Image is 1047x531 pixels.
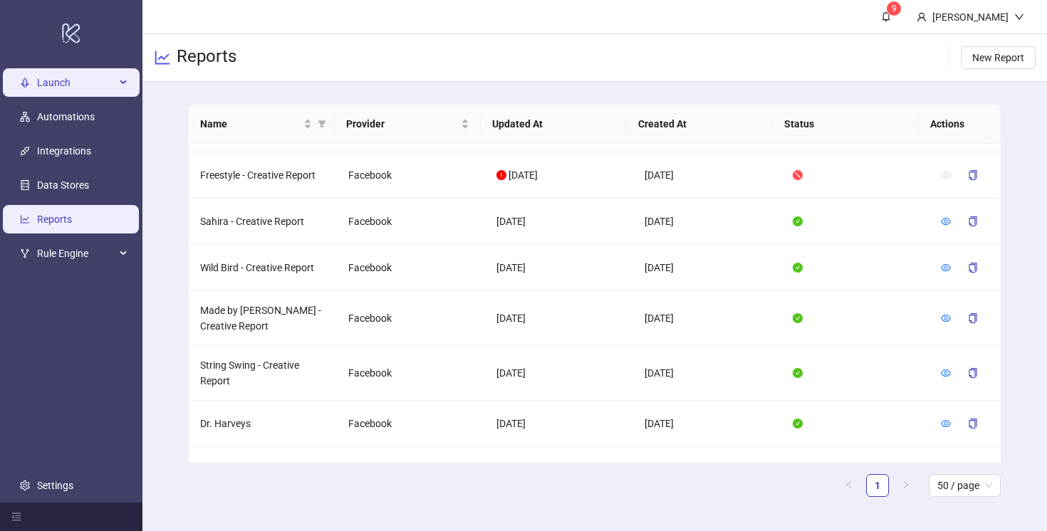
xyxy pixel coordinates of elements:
span: filter [318,120,326,128]
h3: Reports [177,46,236,70]
button: right [895,474,917,497]
div: [PERSON_NAME] [927,9,1014,25]
span: Name [200,116,301,132]
span: line-chart [154,49,171,66]
span: fork [20,248,30,258]
span: copy [968,263,978,273]
td: Sahira - Creative Report [189,199,337,245]
a: eye [941,216,951,227]
td: [DATE] [485,291,633,346]
span: copy [968,313,978,323]
span: exclamation-circle [496,170,506,180]
li: Next Page [895,474,917,497]
span: right [902,480,910,489]
span: 9 [892,4,897,14]
button: copy [957,362,989,384]
span: copy [968,216,978,226]
span: check-circle [793,419,803,429]
td: [DATE] [633,291,781,346]
button: copy [957,256,989,279]
td: [DATE] [485,401,633,447]
span: user [917,12,927,22]
td: [DATE] [485,346,633,401]
a: Data Stores [37,179,89,191]
button: copy [957,164,989,186]
td: Made by [PERSON_NAME] - Creative Report [189,291,337,346]
td: String Swing - Creative Report [189,346,337,401]
a: 1 [867,475,888,496]
a: Automations [37,111,95,122]
td: [DATE] [485,199,633,245]
span: down [1014,12,1024,22]
span: 50 / page [937,475,992,496]
span: stop [793,170,803,180]
span: copy [968,368,978,378]
td: [DATE] [633,346,781,401]
span: Provider [346,116,458,132]
span: New Report [972,52,1024,63]
span: copy [968,419,978,429]
a: Settings [37,480,73,491]
td: Dr. Harveys [189,401,337,447]
span: filter [315,113,329,135]
td: Facebook [337,401,485,447]
td: [DATE] [485,245,633,291]
sup: 9 [887,1,901,16]
button: New Report [961,46,1036,69]
td: Facebook [337,152,485,199]
span: left [845,480,853,489]
span: eye [941,216,951,226]
td: [DATE] [633,199,781,245]
a: eye [941,312,951,324]
td: [DATE] [633,245,781,291]
td: Facebook [337,447,485,493]
span: menu-fold [11,512,21,522]
td: Facebook [337,245,485,291]
td: Sahira - Creative Report [189,447,337,493]
span: eye [941,263,951,273]
th: Created At [627,105,773,144]
button: copy [957,210,989,233]
span: Launch [37,68,115,97]
th: Updated At [481,105,627,144]
td: [DATE] [633,152,781,199]
td: Facebook [337,346,485,401]
td: Facebook [337,199,485,245]
button: copy [957,307,989,330]
div: Page Size [929,474,1001,497]
span: eye [941,313,951,323]
a: Reports [37,214,72,225]
span: bell [881,11,891,21]
button: copy [957,458,989,481]
li: Previous Page [838,474,860,497]
span: rocket [20,78,30,88]
button: left [838,474,860,497]
td: [DATE] [485,447,633,493]
span: eye [941,368,951,378]
th: Name [189,105,335,144]
th: Actions [919,105,990,144]
li: 1 [866,474,889,497]
a: eye [941,418,951,429]
td: Freestyle - Creative Report [189,152,337,199]
span: check-circle [793,368,803,378]
span: [DATE] [509,169,538,181]
a: eye [941,367,951,379]
a: Integrations [37,145,91,157]
span: check-circle [793,216,803,226]
span: check-circle [793,313,803,323]
span: check-circle [793,263,803,273]
a: eye [941,262,951,273]
th: Provider [335,105,481,144]
span: eye [941,419,951,429]
td: [DATE] [633,447,781,493]
td: Facebook [337,291,485,346]
button: copy [957,412,989,435]
span: eye [941,170,951,180]
span: copy [968,170,978,180]
th: Status [773,105,919,144]
span: Rule Engine [37,239,115,268]
td: Wild Bird - Creative Report [189,245,337,291]
td: [DATE] [633,401,781,447]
